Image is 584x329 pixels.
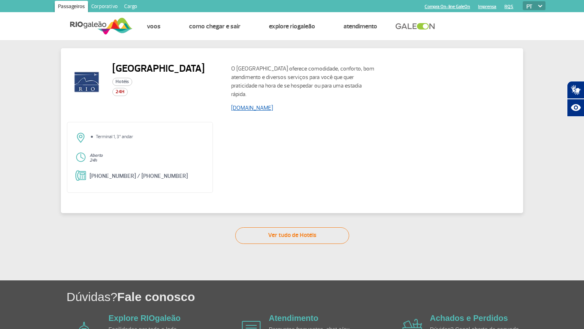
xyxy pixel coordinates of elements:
span: Hotéis [112,78,132,86]
a: Cargo [121,1,140,14]
a: RQS [505,4,513,9]
a: Imprensa [478,4,496,9]
strong: Aberto [90,153,103,158]
img: riohotel-logo.png [67,62,106,101]
a: Atendimento [344,22,377,30]
div: Plugin de acessibilidade da Hand Talk. [567,81,584,117]
button: Abrir tradutor de língua de sinais. [567,81,584,99]
h2: [GEOGRAPHIC_DATA] [112,62,205,75]
a: Passageiros [55,1,88,14]
a: Explore RIOgaleão [269,22,315,30]
p: 24h [90,158,204,163]
a: Achados e Perdidos [430,314,508,323]
li: Terminal 1, 3º andar [90,135,135,139]
button: Abrir recursos assistivos. [567,99,584,117]
a: Corporativo [88,1,121,14]
h1: Dúvidas? [67,288,584,305]
a: Compra On-line GaleOn [425,4,470,9]
span: Fale conosco [117,290,195,303]
a: [PHONE_NUMBER] / [PHONE_NUMBER] [90,173,188,179]
a: Como chegar e sair [189,22,240,30]
p: O [GEOGRAPHIC_DATA] oferece comodidade, conforto, bom atendimento e diversos serviços para você q... [231,64,377,98]
a: [DOMAIN_NAME] [231,105,273,111]
span: 24H [112,88,128,96]
a: Ver tudo de Hotéis [235,227,349,244]
a: Voos [147,22,161,30]
a: Atendimento [269,314,318,323]
a: Explore RIOgaleão [109,314,181,323]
